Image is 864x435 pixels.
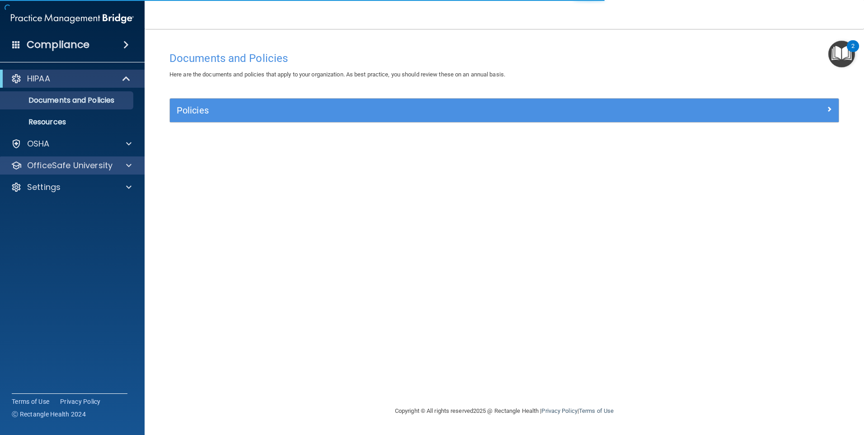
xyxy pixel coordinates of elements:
h4: Compliance [27,38,89,51]
img: PMB logo [11,9,134,28]
a: OfficeSafe University [11,160,131,171]
span: Ⓒ Rectangle Health 2024 [12,410,86,419]
a: OSHA [11,138,131,149]
a: Privacy Policy [541,407,577,414]
p: OfficeSafe University [27,160,113,171]
p: Documents and Policies [6,96,129,105]
span: Here are the documents and policies that apply to your organization. As best practice, you should... [169,71,505,78]
a: Privacy Policy [60,397,101,406]
h5: Policies [177,105,665,115]
button: Open Resource Center, 2 new notifications [828,41,855,67]
a: Terms of Use [12,397,49,406]
div: Copyright © All rights reserved 2025 @ Rectangle Health | | [339,397,669,426]
iframe: Drift Widget Chat Controller [708,371,853,407]
div: 2 [851,46,855,58]
a: Terms of Use [579,407,614,414]
p: HIPAA [27,73,50,84]
h4: Documents and Policies [169,52,839,64]
a: HIPAA [11,73,131,84]
p: Settings [27,182,61,193]
p: OSHA [27,138,50,149]
a: Settings [11,182,131,193]
p: Resources [6,118,129,127]
a: Policies [177,103,832,118]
